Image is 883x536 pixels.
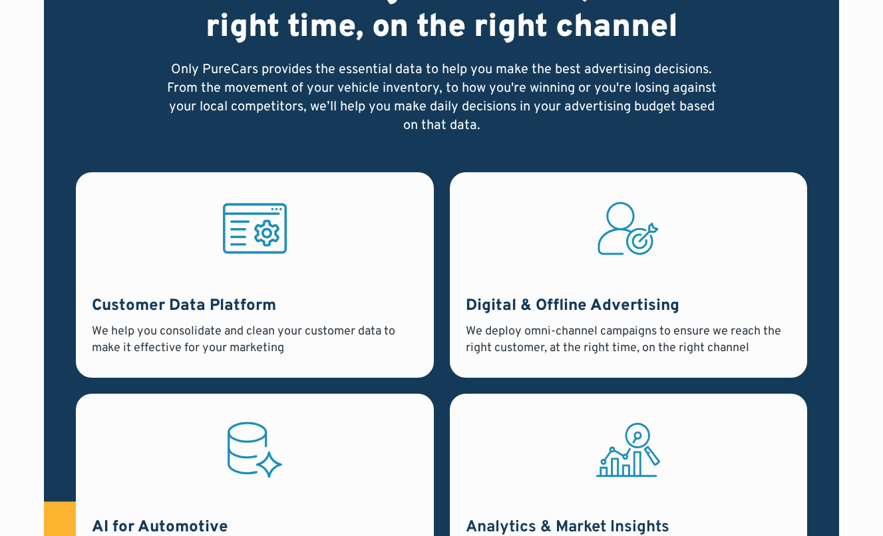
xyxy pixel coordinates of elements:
[466,295,791,318] h3: Digital & Offline Advertising
[92,323,417,356] div: We help you consolidate and clean your customer data to make it effective for your marketing
[466,323,791,356] div: We deploy omni-channel campaigns to ensure we reach the right customer, at the right time, on the...
[165,61,719,135] p: Only PureCars provides the essential data to help you make the best advertising decisions. From t...
[92,295,417,318] h3: Customer Data Platform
